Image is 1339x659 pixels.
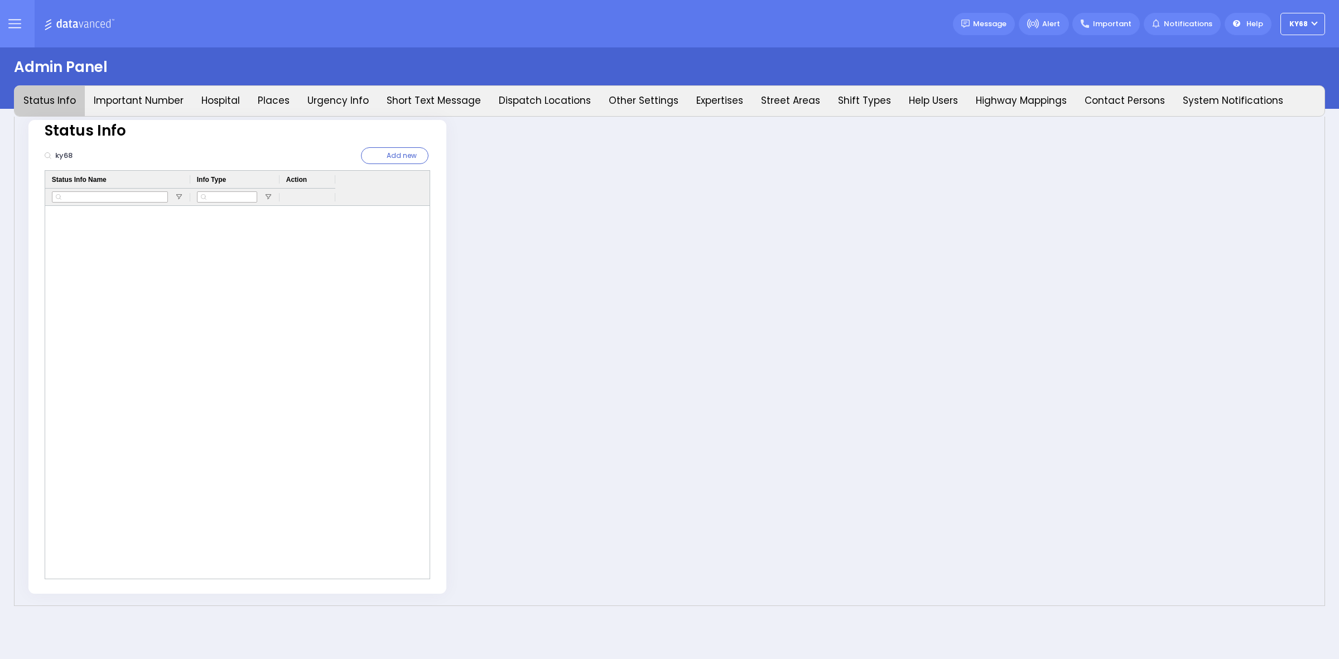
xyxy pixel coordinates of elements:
[829,86,900,116] button: Shift Types
[1093,18,1131,30] span: Important
[192,86,249,116] button: Hospital
[286,176,307,184] span: Action
[249,86,298,116] button: Places
[687,86,752,116] button: Expertises
[1174,86,1292,116] button: System Notifications
[973,18,1006,30] span: Message
[175,193,184,201] button: Open Filter Menu
[298,86,378,116] button: Urgency Info
[961,20,970,28] img: message.svg
[44,17,118,31] img: Logo
[900,86,967,116] button: Help Users
[14,56,108,78] div: Admin Panel
[45,120,430,142] div: Status Info
[52,176,107,184] span: Status Info Name
[197,176,226,184] span: Info Type
[1289,19,1308,29] span: ky68
[1280,13,1325,35] button: ky68
[15,86,85,116] button: Status Info
[51,145,204,166] input: Search
[1246,18,1263,30] span: Help
[1164,18,1212,30] span: Notifications
[1076,86,1174,116] button: Contact Persons
[361,147,428,164] button: Add new
[752,86,829,116] button: Street Areas
[1042,18,1060,30] span: Alert
[967,86,1076,116] button: Highway Mappings
[85,86,192,116] button: Important Number
[197,191,257,203] input: Info Type Filter Input
[378,86,490,116] button: Short Text Message
[490,86,600,116] button: Dispatch Locations
[600,86,687,116] button: Other Settings
[52,191,168,203] input: Status Info Name Filter Input
[264,193,273,201] button: Open Filter Menu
